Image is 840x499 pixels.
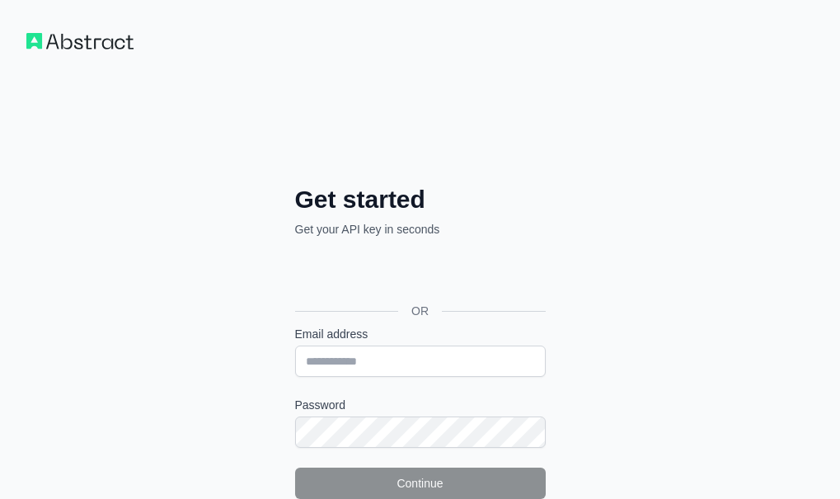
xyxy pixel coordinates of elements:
span: OR [398,303,442,319]
iframe: Sign in with Google Button [287,256,551,292]
h2: Get started [295,185,546,214]
button: Continue [295,468,546,499]
img: Workflow [26,33,134,49]
label: Email address [295,326,546,342]
p: Get your API key in seconds [295,221,546,238]
label: Password [295,397,546,413]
